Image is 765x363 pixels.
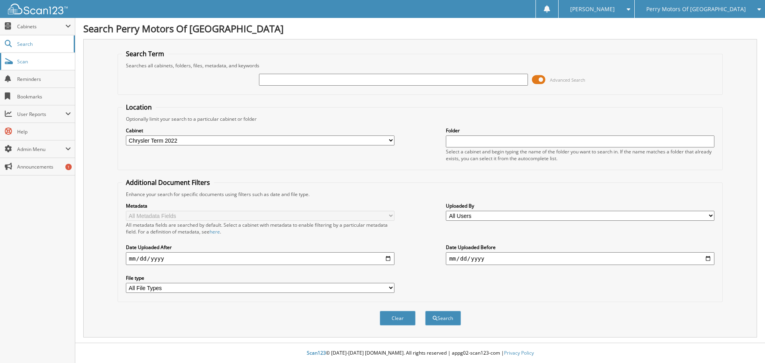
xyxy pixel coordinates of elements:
span: Help [17,128,71,135]
legend: Additional Document Filters [122,178,214,187]
h1: Search Perry Motors Of [GEOGRAPHIC_DATA] [83,22,757,35]
input: end [446,252,714,265]
a: Privacy Policy [504,349,534,356]
legend: Search Term [122,49,168,58]
span: Scan [17,58,71,65]
label: Cabinet [126,127,394,134]
span: Perry Motors Of [GEOGRAPHIC_DATA] [646,7,746,12]
div: All metadata fields are searched by default. Select a cabinet with metadata to enable filtering b... [126,222,394,235]
span: Reminders [17,76,71,82]
a: here [210,228,220,235]
label: Folder [446,127,714,134]
button: Clear [380,311,416,326]
label: Date Uploaded Before [446,244,714,251]
span: Bookmarks [17,93,71,100]
div: 1 [65,164,72,170]
label: Date Uploaded After [126,244,394,251]
button: Search [425,311,461,326]
div: Select a cabinet and begin typing the name of the folder you want to search in. If the name match... [446,148,714,162]
span: [PERSON_NAME] [570,7,615,12]
div: © [DATE]-[DATE] [DOMAIN_NAME]. All rights reserved | appg02-scan123-com | [75,343,765,363]
img: scan123-logo-white.svg [8,4,68,14]
div: Searches all cabinets, folders, files, metadata, and keywords [122,62,719,69]
label: Uploaded By [446,202,714,209]
span: Cabinets [17,23,65,30]
input: start [126,252,394,265]
span: Scan123 [307,349,326,356]
div: Enhance your search for specific documents using filters such as date and file type. [122,191,719,198]
span: Announcements [17,163,71,170]
label: File type [126,275,394,281]
span: Search [17,41,70,47]
span: Advanced Search [550,77,585,83]
label: Metadata [126,202,394,209]
span: User Reports [17,111,65,118]
div: Optionally limit your search to a particular cabinet or folder [122,116,719,122]
legend: Location [122,103,156,112]
span: Admin Menu [17,146,65,153]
